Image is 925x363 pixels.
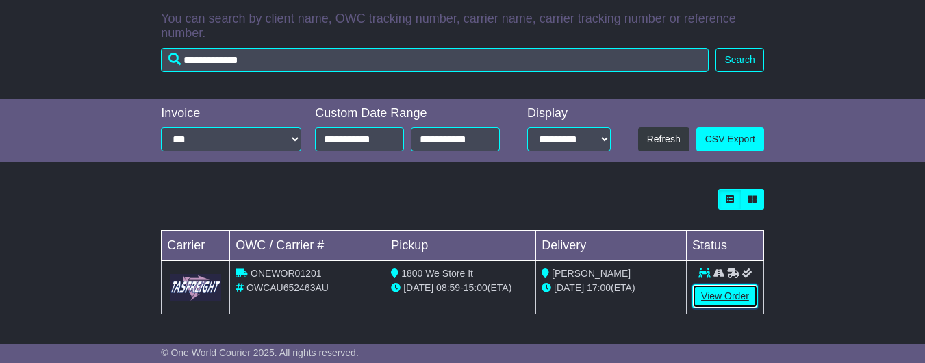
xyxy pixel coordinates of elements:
button: Search [715,48,763,72]
span: [PERSON_NAME] [552,268,631,279]
img: GetCarrierServiceLogo [170,274,221,301]
span: 08:59 [436,282,460,293]
a: View Order [692,284,758,308]
div: Custom Date Range [315,106,507,121]
span: 17:00 [587,282,611,293]
td: OWC / Carrier # [230,231,385,261]
span: OWCAU652463AU [246,282,329,293]
a: CSV Export [696,127,764,151]
span: 1800 We Store It [401,268,473,279]
button: Refresh [638,127,689,151]
p: You can search by client name, OWC tracking number, carrier name, carrier tracking number or refe... [161,12,764,41]
span: [DATE] [554,282,584,293]
span: [DATE] [403,282,433,293]
td: Carrier [162,231,230,261]
span: © One World Courier 2025. All rights reserved. [161,347,359,358]
td: Pickup [385,231,536,261]
div: Display [527,106,611,121]
div: Invoice [161,106,301,121]
div: - (ETA) [391,281,530,295]
div: (ETA) [542,281,681,295]
td: Delivery [536,231,687,261]
td: Status [687,231,764,261]
span: ONEWOR01201 [251,268,321,279]
span: 15:00 [464,282,487,293]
